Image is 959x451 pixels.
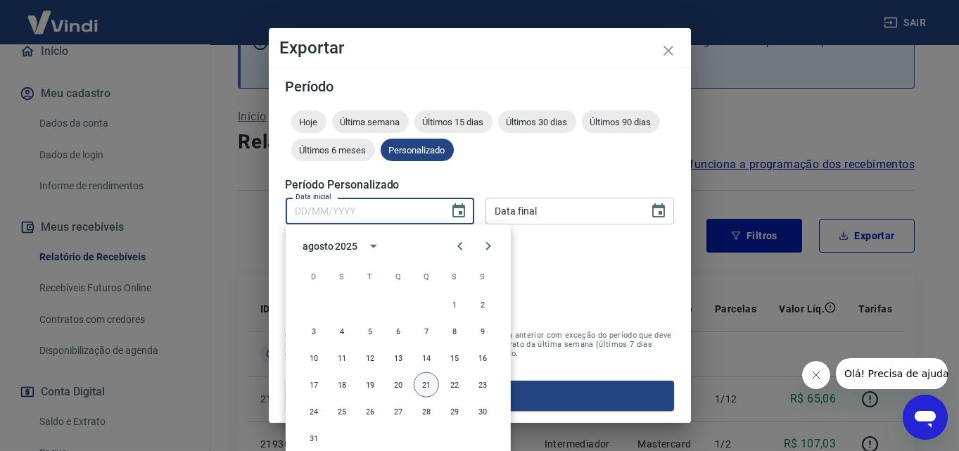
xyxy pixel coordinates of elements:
[357,345,383,371] button: 12
[386,319,411,344] button: 6
[301,345,326,371] button: 10
[329,399,355,424] button: 25
[286,80,674,94] h5: Período
[296,191,331,202] label: Data inicial
[836,358,948,389] iframe: Mensagem da empresa
[414,345,439,371] button: 14
[362,234,386,258] button: calendar view is open, switch to year view
[485,198,639,224] input: DD/MM/YYYY
[303,239,357,253] div: agosto 2025
[301,399,326,424] button: 24
[470,319,495,344] button: 9
[357,319,383,344] button: 5
[903,395,948,440] iframe: Botão para abrir a janela de mensagens
[442,262,467,291] span: sexta-feira
[291,110,326,133] div: Hoje
[286,198,439,224] input: DD/MM/YYYY
[381,145,454,155] span: Personalizado
[386,345,411,371] button: 13
[332,117,409,127] span: Última semana
[386,399,411,424] button: 27
[582,117,660,127] span: Últimos 90 dias
[291,139,375,161] div: Últimos 6 meses
[644,197,673,225] button: Choose date
[442,319,467,344] button: 8
[329,262,355,291] span: segunda-feira
[470,345,495,371] button: 16
[286,178,674,192] h5: Período Personalizado
[470,262,495,291] span: sábado
[280,39,680,56] h4: Exportar
[582,110,660,133] div: Últimos 90 dias
[414,372,439,398] button: 21
[329,319,355,344] button: 4
[442,399,467,424] button: 29
[329,372,355,398] button: 18
[301,426,326,451] button: 31
[802,361,830,389] iframe: Fechar mensagem
[414,262,439,291] span: quinta-feira
[442,372,467,398] button: 22
[470,292,495,317] button: 2
[301,372,326,398] button: 17
[386,372,411,398] button: 20
[332,110,409,133] div: Última semana
[357,399,383,424] button: 26
[652,34,685,68] button: close
[291,117,326,127] span: Hoje
[470,372,495,398] button: 23
[445,197,473,225] button: Choose date
[414,399,439,424] button: 28
[301,319,326,344] button: 3
[442,345,467,371] button: 15
[8,10,118,21] span: Olá! Precisa de ajuda?
[446,232,474,260] button: Previous month
[414,117,493,127] span: Últimos 15 dias
[301,262,326,291] span: domingo
[357,372,383,398] button: 19
[386,262,411,291] span: quarta-feira
[442,292,467,317] button: 1
[414,319,439,344] button: 7
[470,399,495,424] button: 30
[498,110,576,133] div: Últimos 30 dias
[329,345,355,371] button: 11
[381,139,454,161] div: Personalizado
[414,110,493,133] div: Últimos 15 dias
[498,117,576,127] span: Últimos 30 dias
[474,232,502,260] button: Next month
[357,262,383,291] span: terça-feira
[291,145,375,155] span: Últimos 6 meses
